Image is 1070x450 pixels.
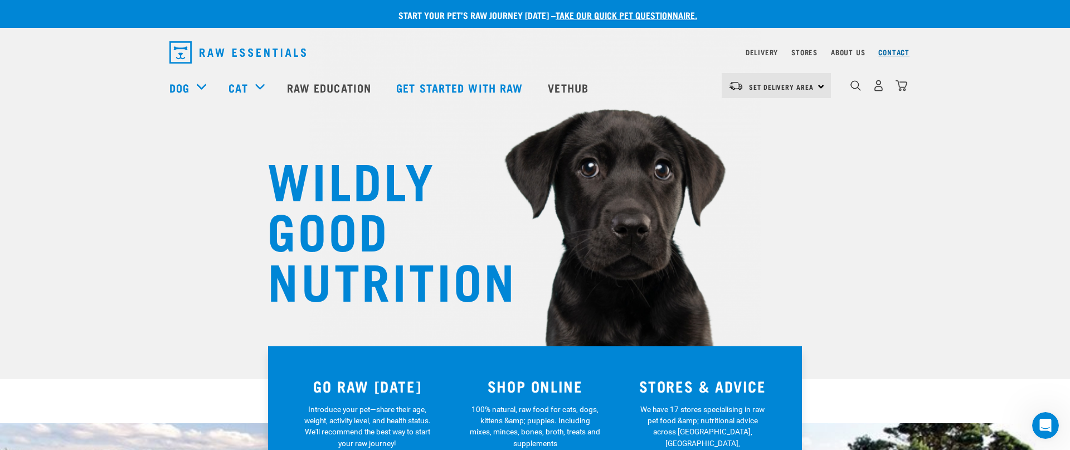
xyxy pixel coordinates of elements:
[878,50,909,54] a: Contact
[470,404,601,449] p: 100% natural, raw food for cats, dogs, kittens &amp; puppies. Including mixes, minces, bones, bro...
[625,378,780,395] h3: STORES & ADVICE
[385,65,537,110] a: Get started with Raw
[896,80,907,91] img: home-icon@2x.png
[850,80,861,91] img: home-icon-1@2x.png
[831,50,865,54] a: About Us
[169,41,306,64] img: Raw Essentials Logo
[169,79,189,96] a: Dog
[290,378,445,395] h3: GO RAW [DATE]
[276,65,385,110] a: Raw Education
[873,80,884,91] img: user.png
[556,12,697,17] a: take our quick pet questionnaire.
[791,50,818,54] a: Stores
[228,79,247,96] a: Cat
[728,81,743,91] img: van-moving.png
[537,65,602,110] a: Vethub
[749,85,814,89] span: Set Delivery Area
[302,404,433,449] p: Introduce your pet—share their age, weight, activity level, and health status. We'll recommend th...
[1032,412,1059,439] iframe: Intercom live chat
[458,378,612,395] h3: SHOP ONLINE
[746,50,778,54] a: Delivery
[160,37,909,68] nav: dropdown navigation
[267,153,490,304] h1: WILDLY GOOD NUTRITION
